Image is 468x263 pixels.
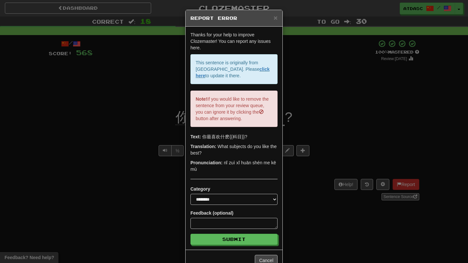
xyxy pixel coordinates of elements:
[190,91,278,127] p: If you would like to remove the sentence from your review queue, you can ignore it by clicking th...
[190,144,216,149] strong: Translation:
[190,234,278,245] button: Submit
[190,159,278,172] p: nǐ zuì xǐ huān shén me kē mù
[190,160,223,165] strong: Pronunciation:
[190,133,278,140] p: 你最喜欢什麽{{科目}}?
[190,134,201,139] strong: Text:
[190,15,278,21] h5: Report Error
[274,14,278,21] span: ×
[196,96,207,102] strong: Note!
[274,14,278,21] button: Close
[190,143,278,156] p: What subjects do you like the best?
[190,54,278,84] p: This sentence is originally from [GEOGRAPHIC_DATA]. Please to update it there.
[190,186,210,192] label: Category
[190,31,278,51] p: Thanks for your help to improve Clozemaster! You can report any issues here.
[190,210,233,216] label: Feedback (optional)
